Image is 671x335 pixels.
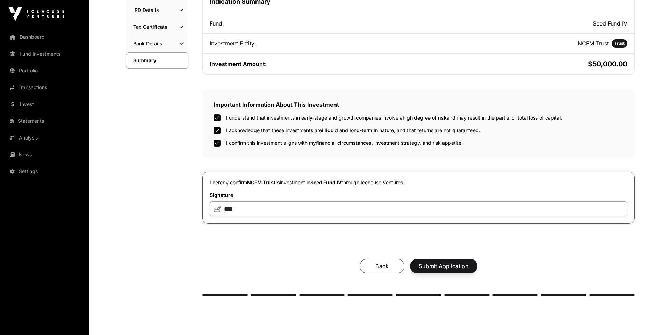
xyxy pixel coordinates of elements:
span: high degree of risk [403,115,447,121]
h2: Seed Fund IV [420,19,628,28]
label: I acknowledge that these investments are , and that returns are not guaranteed. [226,127,480,134]
h2: Important Information About This Investment [214,100,623,109]
button: Back [360,259,404,273]
span: Seed Fund IV [310,179,341,185]
span: financial circumstances [316,140,371,146]
a: Tax Certificate [126,19,188,35]
h2: NCFM Trust [578,39,609,48]
iframe: Chat Widget [636,301,671,335]
h2: $50,000.00 [420,59,628,69]
a: Fund Investments [6,46,84,62]
span: Investment Amount: [210,60,267,67]
span: Back [368,262,396,270]
a: IRD Details [126,2,188,18]
a: Bank Details [126,36,188,51]
label: I confirm this investment aligns with my , investment strategy, and risk appetite. [226,140,463,147]
button: Submit Application [410,259,477,273]
div: Investment Entity: [210,39,417,48]
a: News [6,147,84,162]
a: Dashboard [6,29,84,45]
label: Signature [210,192,627,199]
a: Statements [6,113,84,129]
span: illiquid and long-term in nature [322,127,394,133]
a: Settings [6,164,84,179]
img: Icehouse Ventures Logo [8,7,64,21]
div: Fund: [210,19,417,28]
span: Submit Application [419,262,469,270]
a: Analysis [6,130,84,145]
a: Portfolio [6,63,84,78]
a: Transactions [6,80,84,95]
span: NCFM Trust's [247,179,280,185]
label: I understand that investments in early-stage and growth companies involve a and may result in the... [226,114,562,121]
a: Summary [126,52,188,69]
p: I hereby confirm investment in through Icehouse Ventures. [210,179,627,186]
a: Invest [6,97,84,112]
span: Trust [614,41,625,46]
